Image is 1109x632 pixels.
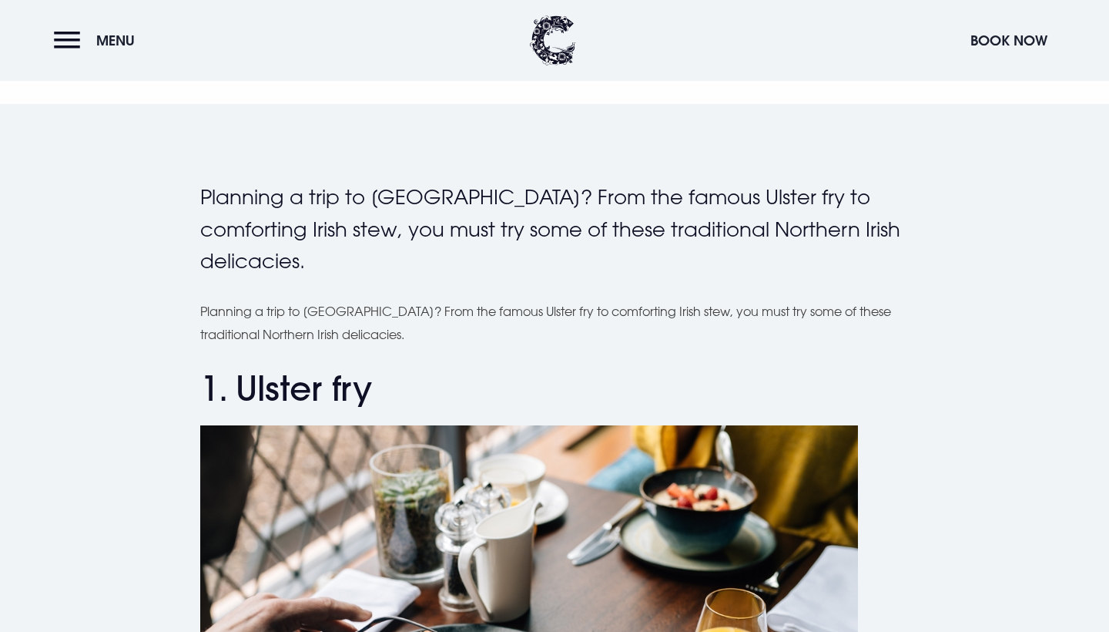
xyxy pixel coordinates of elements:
button: Book Now [963,24,1055,57]
span: Menu [96,32,135,49]
img: Clandeboye Lodge [530,15,576,66]
p: Planning a trip to [GEOGRAPHIC_DATA]? From the famous Ulster fry to comforting Irish stew, you mu... [200,300,909,347]
h2: 1. Ulster fry [200,368,909,409]
p: Planning a trip to [GEOGRAPHIC_DATA]? From the famous Ulster fry to comforting Irish stew, you mu... [200,181,909,277]
button: Menu [54,24,142,57]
